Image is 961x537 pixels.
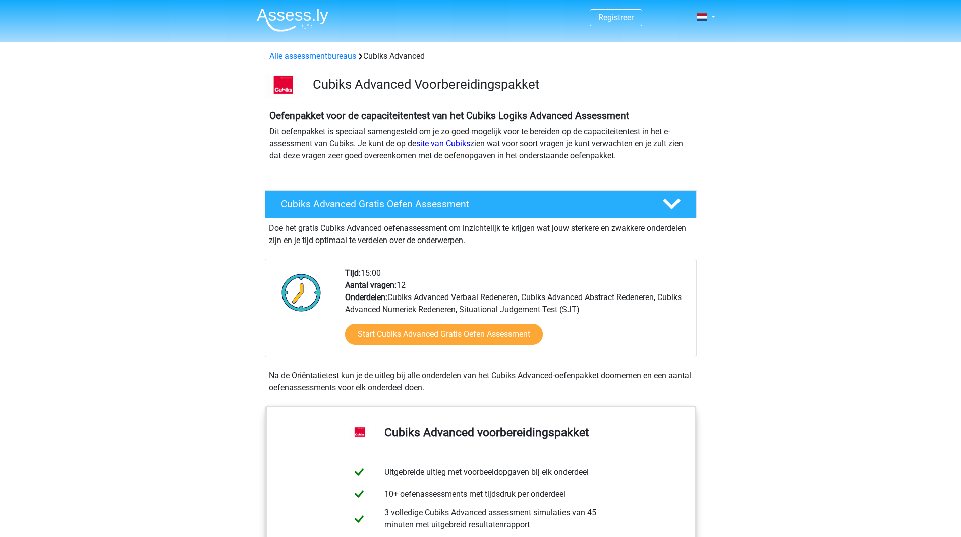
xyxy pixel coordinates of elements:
[257,8,328,32] img: Assessly
[598,13,634,22] a: Registreer
[345,268,361,278] b: Tijd:
[265,75,301,98] img: logo-cubiks-300x193.png
[345,292,387,302] b: Onderdelen:
[261,190,701,218] a: Cubiks Advanced Gratis Oefen Assessment
[313,77,689,92] h3: Cubiks Advanced Voorbereidingspakket
[269,51,356,61] a: Alle assessmentbureaus
[265,218,697,247] div: Doe het gratis Cubiks Advanced oefenassessment om inzichtelijk te krijgen wat jouw sterkere en zw...
[345,280,397,290] b: Aantal vragen:
[265,370,697,394] div: Na de Oriëntatietest kun je de uitleg bij alle onderdelen van het Cubiks Advanced-oefenpakket doo...
[281,198,646,210] h4: Cubiks Advanced Gratis Oefen Assessment
[269,110,629,122] b: Oefenpakket voor de capaciteitentest van het Cubiks Logiks Advanced Assessment
[416,139,470,148] a: site van Cubiks
[265,50,696,63] div: Cubiks Advanced
[269,126,692,162] p: Dit oefenpakket is speciaal samengesteld om je zo goed mogelijk voor te bereiden op de capaciteit...
[345,324,543,345] a: Start Cubiks Advanced Gratis Oefen Assessment
[337,267,696,357] div: 15:00 12 Cubiks Advanced Verbaal Redeneren, Cubiks Advanced Abstract Redeneren, Cubiks Advanced N...
[276,267,327,318] img: Klok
